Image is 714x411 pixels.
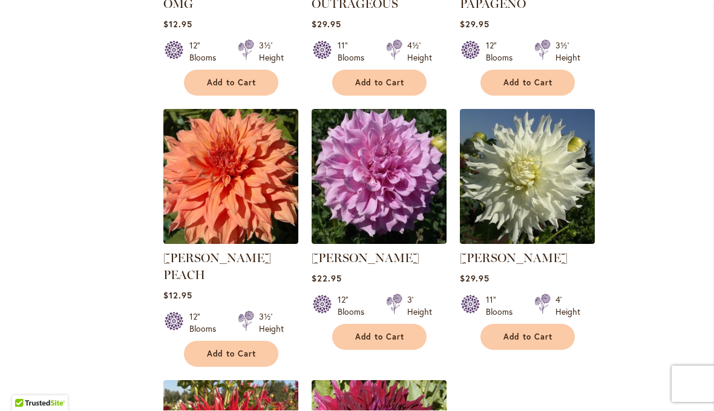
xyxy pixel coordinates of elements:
button: Add to Cart [332,70,427,96]
div: 11" Blooms [338,40,372,64]
a: [PERSON_NAME] [312,251,419,266]
div: 12" Blooms [189,311,223,335]
iframe: Launch Accessibility Center [9,368,43,402]
button: Add to Cart [184,70,278,96]
span: $22.95 [312,273,342,284]
a: [PERSON_NAME] [460,251,568,266]
div: 3' Height [407,294,432,318]
div: 11" Blooms [486,294,520,318]
div: 4' Height [555,294,580,318]
button: Add to Cart [332,324,427,350]
div: 3½' Height [259,40,284,64]
div: 4½' Height [407,40,432,64]
span: $12.95 [163,19,192,30]
span: Add to Cart [355,78,405,88]
div: 3½' Height [555,40,580,64]
span: Add to Cart [355,332,405,343]
button: Add to Cart [184,341,278,367]
span: Add to Cart [503,78,553,88]
img: Sherwood's Peach [163,110,298,245]
span: $29.95 [460,19,490,30]
span: $29.95 [460,273,490,284]
span: $29.95 [312,19,341,30]
div: 12" Blooms [486,40,520,64]
a: Walter Hardisty [460,235,595,247]
div: 12" Blooms [189,40,223,64]
span: Add to Cart [207,349,257,360]
span: Add to Cart [207,78,257,88]
button: Add to Cart [480,324,575,350]
a: [PERSON_NAME] PEACH [163,251,271,283]
a: Vera Seyfang [312,235,447,247]
span: Add to Cart [503,332,553,343]
div: 12" Blooms [338,294,372,318]
div: 3½' Height [259,311,284,335]
a: Sherwood's Peach [163,235,298,247]
button: Add to Cart [480,70,575,96]
span: $12.95 [163,290,192,301]
img: Walter Hardisty [460,110,595,245]
img: Vera Seyfang [312,110,447,245]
